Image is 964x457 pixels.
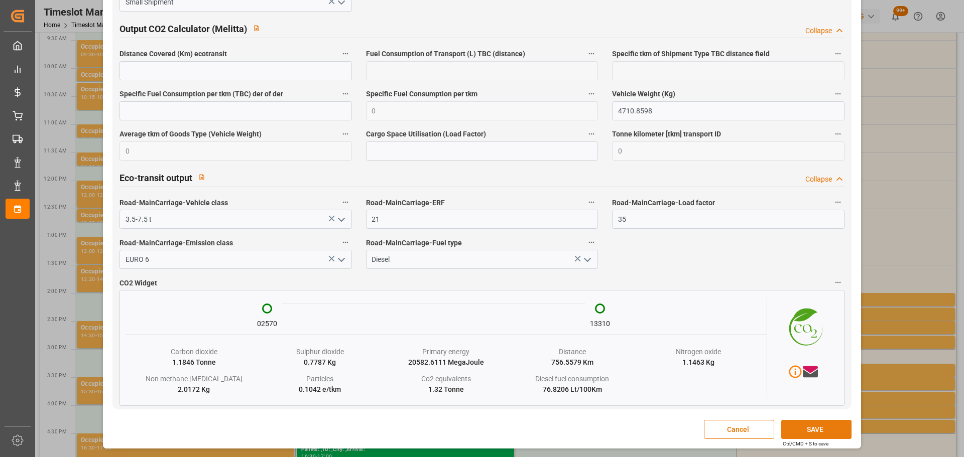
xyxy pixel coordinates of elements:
div: 76.8206 Lt/100Km [543,384,602,395]
button: View description [247,19,266,38]
div: Carbon dioxide [171,347,217,357]
button: Average tkm of Goods Type (Vehicle Weight) [339,127,352,140]
button: Road-MainCarriage-ERF [585,196,598,209]
div: 2.0172 Kg [178,384,210,395]
button: Road-MainCarriage-Load factor [831,196,845,209]
button: Specific Fuel Consumption per tkm [585,87,598,100]
span: Average tkm of Goods Type (Vehicle Weight) [119,129,262,139]
input: Type to search/select [119,210,351,229]
div: 20582.6111 MegaJoule [408,357,484,368]
button: CO2 Widget [831,276,845,289]
span: Fuel Consumption of Transport (L) TBC (distance) [366,49,525,59]
button: View description [192,168,211,187]
span: Road-MainCarriage-ERF [366,198,445,208]
button: Distance Covered (Km) ecotransit [339,47,352,60]
span: Distance Covered (Km) ecotransit [119,49,227,59]
div: Distance [559,347,586,357]
div: Collapse [805,26,832,36]
button: Road-MainCarriage-Vehicle class [339,196,352,209]
button: open menu [333,212,348,227]
h2: Eco-transit output [119,171,192,185]
span: Road-MainCarriage-Vehicle class [119,198,228,208]
div: Sulphur dioxide [296,347,344,357]
h2: Output CO2 Calculator (Melitta) [119,22,247,36]
span: Road-MainCarriage-Fuel type [366,238,462,248]
button: SAVE [781,420,852,439]
input: Type to search/select [366,250,598,269]
button: open menu [579,252,594,267]
button: Specific Fuel Consumption per tkm (TBC) der of der [339,87,352,100]
span: Tonne kilometer [tkm] transport ID [612,129,721,139]
button: Vehicle Weight (Kg) [831,87,845,100]
button: open menu [333,252,348,267]
div: Co2 equivalents [421,374,471,384]
div: Nitrogen oxide [676,347,721,357]
span: Specific tkm of Shipment Type TBC distance field [612,49,770,59]
div: 1.1846 Tonne [172,357,216,368]
button: Cargo Space Utilisation (Load Factor) [585,127,598,140]
div: Particles [306,374,333,384]
button: Cancel [704,420,774,439]
button: Road-MainCarriage-Emission class [339,236,352,249]
input: Type to search/select [119,250,351,269]
div: Non methane [MEDICAL_DATA] [146,374,243,384]
button: Fuel Consumption of Transport (L) TBC (distance) [585,47,598,60]
span: Road-MainCarriage-Load factor [612,198,715,208]
div: Collapse [805,174,832,185]
button: Tonne kilometer [tkm] transport ID [831,127,845,140]
div: 1.32 Tonne [428,384,464,395]
span: Cargo Space Utilisation (Load Factor) [366,129,486,139]
div: 13310 [590,319,610,329]
div: Ctrl/CMD + S to save [783,440,828,447]
span: Vehicle Weight (Kg) [612,89,675,99]
div: 0.7787 Kg [304,357,336,368]
span: Specific Fuel Consumption per tkm [366,89,477,99]
div: 756.5579 Km [551,357,593,368]
img: CO2 [767,297,838,353]
button: Road-MainCarriage-Fuel type [585,236,598,249]
div: 02570 [257,319,277,329]
div: 0.1042 e/tkm [299,384,341,395]
span: Specific Fuel Consumption per tkm (TBC) der of der [119,89,283,99]
button: Specific tkm of Shipment Type TBC distance field [831,47,845,60]
div: Primary energy [422,347,469,357]
span: Road-MainCarriage-Emission class [119,238,233,248]
div: 1.1463 Kg [682,357,714,368]
div: Diesel fuel consumption [535,374,609,384]
span: CO2 Widget [119,278,157,288]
